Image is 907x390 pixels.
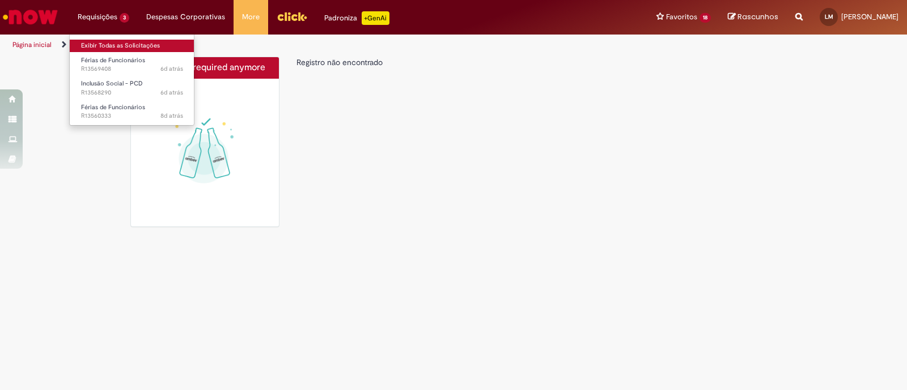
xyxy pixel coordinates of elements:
[324,11,389,25] div: Padroniza
[70,40,194,52] a: Exibir Todas as Solicitações
[666,11,697,23] span: Favoritos
[120,13,129,23] span: 3
[738,11,778,22] span: Rascunhos
[81,88,183,97] span: R13568290
[70,101,194,122] a: Aberto R13560333 : Férias de Funcionários
[160,112,183,120] time: 23/09/2025 16:40:57
[139,63,270,73] h4: Approval not required anymore
[70,54,194,75] a: Aberto R13569408 : Férias de Funcionários
[160,65,183,73] time: 26/09/2025 09:38:34
[81,56,145,65] span: Férias de Funcionários
[1,6,60,28] img: ServiceNow
[296,57,777,68] div: Registro não encontrado
[9,35,596,55] ul: Trilhas de página
[841,12,898,22] span: [PERSON_NAME]
[81,103,145,112] span: Férias de Funcionários
[160,65,183,73] span: 6d atrás
[139,87,270,218] img: sucesso_1.gif
[12,40,52,49] a: Página inicial
[70,78,194,98] a: Aberto R13568290 : Inclusão Social - PCD
[69,34,194,126] ul: Requisições
[160,112,183,120] span: 8d atrás
[362,11,389,25] p: +GenAi
[81,112,183,121] span: R13560333
[825,13,833,20] span: LM
[78,11,117,23] span: Requisições
[700,13,711,23] span: 18
[242,11,260,23] span: More
[81,79,143,88] span: Inclusão Social - PCD
[81,65,183,74] span: R13569408
[728,12,778,23] a: Rascunhos
[160,88,183,97] span: 6d atrás
[277,8,307,25] img: click_logo_yellow_360x200.png
[160,88,183,97] time: 25/09/2025 17:37:05
[146,11,225,23] span: Despesas Corporativas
